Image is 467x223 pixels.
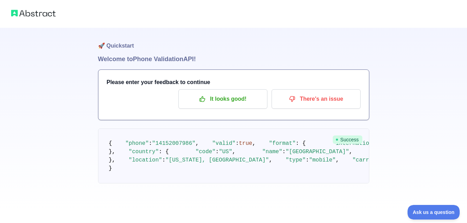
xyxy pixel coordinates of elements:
[282,149,286,155] span: :
[332,140,383,147] span: "international"
[336,157,339,163] span: ,
[98,28,369,54] h1: 🚀 Quickstart
[184,93,262,105] p: It looks good!
[277,93,355,105] p: There's an issue
[349,149,353,155] span: ,
[126,140,149,147] span: "phone"
[195,140,199,147] span: ,
[109,140,112,147] span: {
[129,157,162,163] span: "location"
[252,140,256,147] span: ,
[269,140,296,147] span: "format"
[239,140,252,147] span: true
[219,149,232,155] span: "US"
[272,89,361,109] button: There's an issue
[212,140,235,147] span: "valid"
[269,157,272,163] span: ,
[232,149,236,155] span: ,
[195,149,216,155] span: "code"
[11,8,56,18] img: Abstract logo
[107,78,361,86] h3: Please enter your feedback to continue
[296,140,306,147] span: : {
[306,157,309,163] span: :
[309,157,336,163] span: "mobile"
[129,149,159,155] span: "country"
[285,149,349,155] span: "[GEOGRAPHIC_DATA]"
[178,89,267,109] button: It looks good!
[262,149,282,155] span: "name"
[159,149,169,155] span: : {
[152,140,195,147] span: "14152007986"
[162,157,166,163] span: :
[166,157,269,163] span: "[US_STATE], [GEOGRAPHIC_DATA]"
[333,135,362,144] span: Success
[98,54,369,64] h1: Welcome to Phone Validation API!
[149,140,152,147] span: :
[285,157,306,163] span: "type"
[216,149,219,155] span: :
[408,205,460,220] iframe: Toggle Customer Support
[352,157,382,163] span: "carrier"
[235,140,239,147] span: :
